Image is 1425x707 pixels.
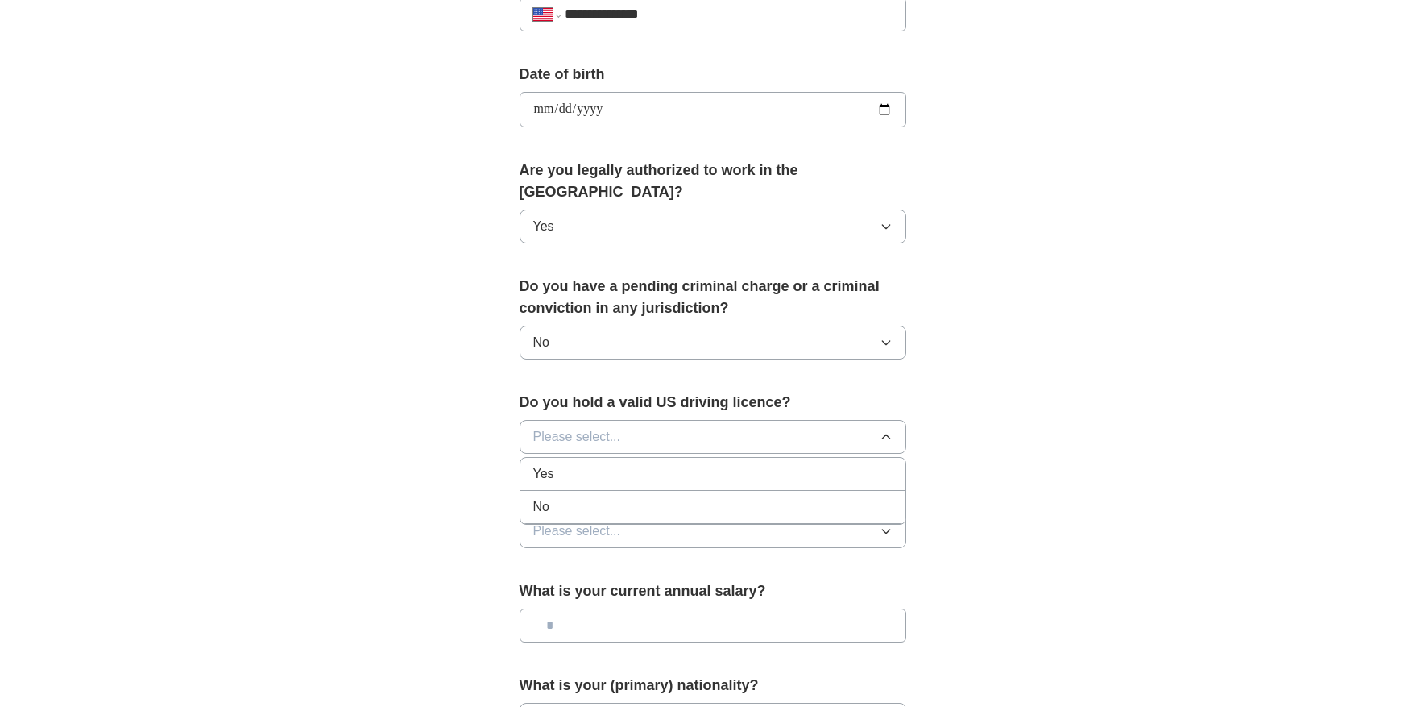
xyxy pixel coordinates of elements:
span: Yes [533,464,554,484]
label: Date of birth [520,64,906,85]
span: Please select... [533,522,621,541]
label: What is your (primary) nationality? [520,675,906,697]
button: Please select... [520,420,906,454]
span: No [533,497,549,517]
label: What is your current annual salary? [520,580,906,602]
label: Do you hold a valid US driving licence? [520,392,906,414]
button: Please select... [520,514,906,548]
label: Are you legally authorized to work in the [GEOGRAPHIC_DATA]? [520,160,906,203]
button: No [520,326,906,360]
span: No [533,333,549,352]
span: Yes [533,217,554,236]
label: Do you have a pending criminal charge or a criminal conviction in any jurisdiction? [520,276,906,319]
button: Yes [520,210,906,243]
span: Please select... [533,427,621,447]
